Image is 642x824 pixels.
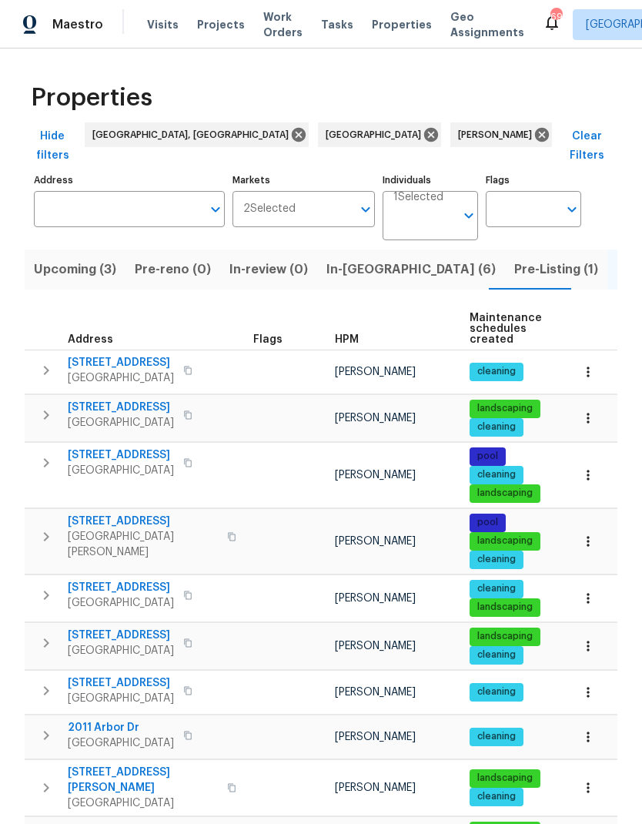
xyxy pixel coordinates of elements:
[318,122,441,147] div: [GEOGRAPHIC_DATA]
[335,367,416,377] span: [PERSON_NAME]
[335,470,416,481] span: [PERSON_NAME]
[34,176,225,185] label: Address
[561,199,583,220] button: Open
[253,334,283,345] span: Flags
[471,553,522,566] span: cleaning
[68,370,174,386] span: [GEOGRAPHIC_DATA]
[263,9,303,40] span: Work Orders
[471,790,522,803] span: cleaning
[450,122,552,147] div: [PERSON_NAME]
[335,536,416,547] span: [PERSON_NAME]
[471,730,522,743] span: cleaning
[68,735,174,751] span: [GEOGRAPHIC_DATA]
[68,514,218,529] span: [STREET_ADDRESS]
[85,122,309,147] div: [GEOGRAPHIC_DATA], [GEOGRAPHIC_DATA]
[31,127,74,165] span: Hide filters
[470,313,542,345] span: Maintenance schedules created
[243,203,296,216] span: 2 Selected
[68,691,174,706] span: [GEOGRAPHIC_DATA]
[471,468,522,481] span: cleaning
[25,122,80,169] button: Hide filters
[471,648,522,662] span: cleaning
[135,259,211,280] span: Pre-reno (0)
[471,685,522,698] span: cleaning
[197,17,245,32] span: Projects
[335,732,416,742] span: [PERSON_NAME]
[458,205,480,226] button: Open
[335,782,416,793] span: [PERSON_NAME]
[92,127,295,142] span: [GEOGRAPHIC_DATA], [GEOGRAPHIC_DATA]
[321,19,353,30] span: Tasks
[471,420,522,434] span: cleaning
[471,772,539,785] span: landscaping
[458,127,538,142] span: [PERSON_NAME]
[205,199,226,220] button: Open
[471,534,539,548] span: landscaping
[326,259,496,280] span: In-[GEOGRAPHIC_DATA] (6)
[335,687,416,698] span: [PERSON_NAME]
[68,628,174,643] span: [STREET_ADDRESS]
[68,355,174,370] span: [STREET_ADDRESS]
[68,595,174,611] span: [GEOGRAPHIC_DATA]
[68,765,218,796] span: [STREET_ADDRESS][PERSON_NAME]
[486,176,581,185] label: Flags
[68,529,218,560] span: [GEOGRAPHIC_DATA][PERSON_NAME]
[326,127,427,142] span: [GEOGRAPHIC_DATA]
[335,334,359,345] span: HPM
[31,90,152,106] span: Properties
[147,17,179,32] span: Visits
[372,17,432,32] span: Properties
[563,127,611,165] span: Clear Filters
[68,447,174,463] span: [STREET_ADDRESS]
[471,450,504,463] span: pool
[471,402,539,415] span: landscaping
[52,17,103,32] span: Maestro
[450,9,524,40] span: Geo Assignments
[514,259,598,280] span: Pre-Listing (1)
[335,593,416,604] span: [PERSON_NAME]
[471,601,539,614] span: landscaping
[68,415,174,430] span: [GEOGRAPHIC_DATA]
[232,176,376,185] label: Markets
[68,580,174,595] span: [STREET_ADDRESS]
[383,176,478,185] label: Individuals
[335,413,416,424] span: [PERSON_NAME]
[68,643,174,658] span: [GEOGRAPHIC_DATA]
[229,259,308,280] span: In-review (0)
[550,9,561,25] div: 69
[557,122,617,169] button: Clear Filters
[471,365,522,378] span: cleaning
[471,516,504,529] span: pool
[471,630,539,643] span: landscaping
[68,463,174,478] span: [GEOGRAPHIC_DATA]
[68,796,218,811] span: [GEOGRAPHIC_DATA]
[393,191,443,204] span: 1 Selected
[68,400,174,415] span: [STREET_ADDRESS]
[335,641,416,651] span: [PERSON_NAME]
[68,334,113,345] span: Address
[471,582,522,595] span: cleaning
[355,199,376,220] button: Open
[471,487,539,500] span: landscaping
[68,720,174,735] span: 2011 Arbor Dr
[34,259,116,280] span: Upcoming (3)
[68,675,174,691] span: [STREET_ADDRESS]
